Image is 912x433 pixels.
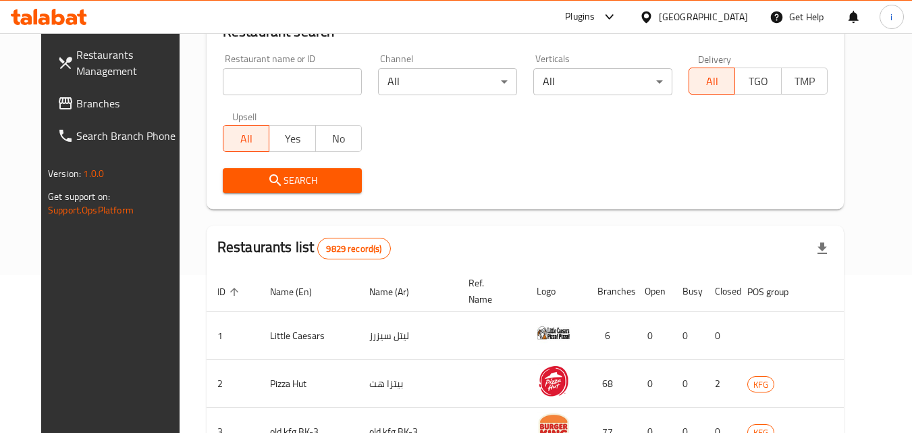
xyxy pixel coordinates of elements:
[229,129,264,149] span: All
[734,68,781,95] button: TGO
[48,165,81,182] span: Version:
[47,39,194,87] a: Restaurants Management
[275,129,310,149] span: Yes
[565,9,595,25] div: Plugins
[533,68,672,95] div: All
[217,237,391,259] h2: Restaurants list
[672,271,704,312] th: Busy
[468,275,510,307] span: Ref. Name
[378,68,517,95] div: All
[223,68,362,95] input: Search for restaurant name or ID..
[223,168,362,193] button: Search
[634,312,672,360] td: 0
[321,129,356,149] span: No
[207,312,259,360] td: 1
[698,54,732,63] label: Delivery
[781,68,828,95] button: TMP
[806,232,838,265] div: Export file
[672,360,704,408] td: 0
[223,22,828,42] h2: Restaurant search
[48,201,134,219] a: Support.OpsPlatform
[890,9,892,24] span: i
[659,9,748,24] div: [GEOGRAPHIC_DATA]
[695,72,730,91] span: All
[270,284,329,300] span: Name (En)
[318,243,390,255] span: 9829 record(s)
[232,111,257,121] label: Upsell
[259,312,358,360] td: Little Caesars
[704,312,736,360] td: 0
[259,360,358,408] td: Pizza Hut
[587,312,634,360] td: 6
[537,364,570,398] img: Pizza Hut
[787,72,822,91] span: TMP
[587,360,634,408] td: 68
[47,87,194,120] a: Branches
[217,284,243,300] span: ID
[672,312,704,360] td: 0
[689,68,735,95] button: All
[741,72,776,91] span: TGO
[76,128,183,144] span: Search Branch Phone
[704,360,736,408] td: 2
[315,125,362,152] button: No
[526,271,587,312] th: Logo
[358,360,458,408] td: بيتزا هت
[358,312,458,360] td: ليتل سيزرز
[207,360,259,408] td: 2
[47,120,194,152] a: Search Branch Phone
[76,95,183,111] span: Branches
[634,360,672,408] td: 0
[234,172,351,189] span: Search
[748,377,774,392] span: KFG
[83,165,104,182] span: 1.0.0
[76,47,183,79] span: Restaurants Management
[369,284,427,300] span: Name (Ar)
[48,188,110,205] span: Get support on:
[317,238,390,259] div: Total records count
[747,284,806,300] span: POS group
[704,271,736,312] th: Closed
[634,271,672,312] th: Open
[537,316,570,350] img: Little Caesars
[223,125,269,152] button: All
[587,271,634,312] th: Branches
[269,125,315,152] button: Yes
